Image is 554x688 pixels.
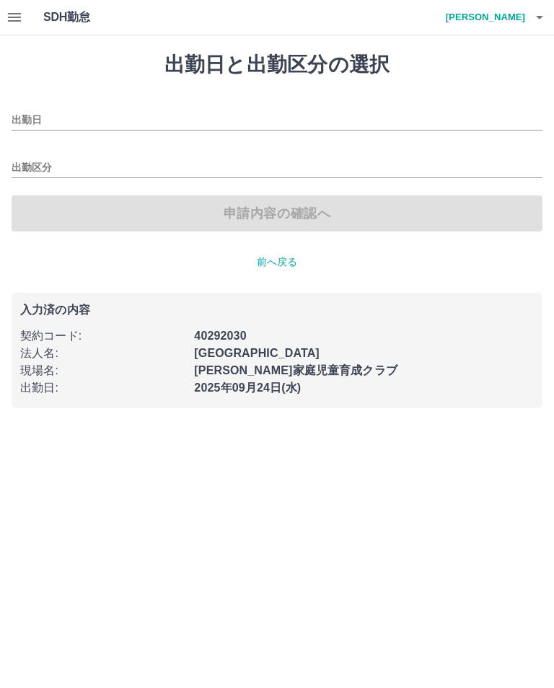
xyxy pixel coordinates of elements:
b: [PERSON_NAME]家庭児童育成クラブ [194,364,397,376]
h1: 出勤日と出勤区分の選択 [12,53,542,77]
p: 入力済の内容 [20,304,534,316]
p: 契約コード : [20,327,185,345]
b: 40292030 [194,330,246,342]
p: 前へ戻る [12,255,542,270]
p: 現場名 : [20,362,185,379]
b: [GEOGRAPHIC_DATA] [194,347,320,359]
p: 出勤日 : [20,379,185,397]
p: 法人名 : [20,345,185,362]
b: 2025年09月24日(水) [194,382,301,394]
